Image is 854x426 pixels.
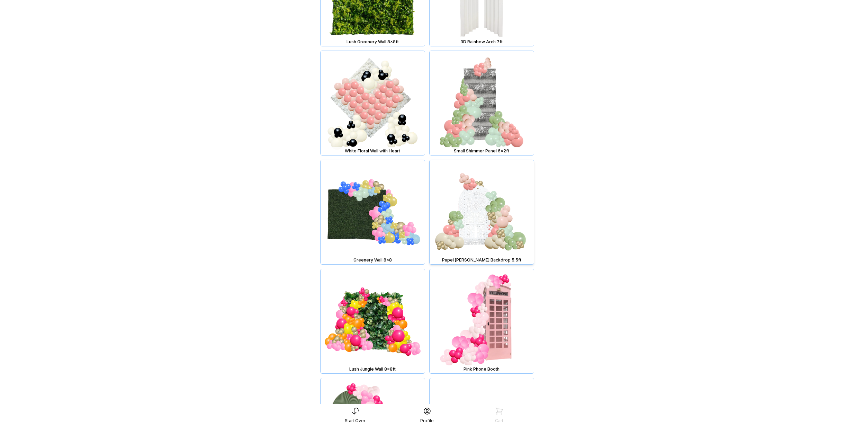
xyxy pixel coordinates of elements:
[430,269,534,373] img: Pink Phone Booth
[322,148,423,154] div: White Floral Wall with Heart
[321,160,425,264] img: Greenery Wall 8x8
[322,257,423,263] div: Greenery Wall 8x8
[430,51,534,155] img: Small Shimmer Panel 6x2ft
[322,366,423,372] div: Lush Jungle Wall 8x8ft
[430,160,534,264] img: Papel Picado Backdrop 5.5ft
[321,269,425,373] img: Lush Jungle Wall 8x8ft
[431,39,532,45] div: 3D Rainbow Arch 7ft
[420,418,434,424] div: Profile
[431,366,532,372] div: Pink Phone Booth
[431,148,532,154] div: Small Shimmer Panel 6x2ft
[322,39,423,45] div: Lush Greenery Wall 8x8ft
[321,51,425,155] img: White Floral Wall with Heart
[431,257,532,263] div: Papel [PERSON_NAME] Backdrop 5.5ft
[495,418,503,424] div: Cart
[345,418,365,424] div: Start Over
